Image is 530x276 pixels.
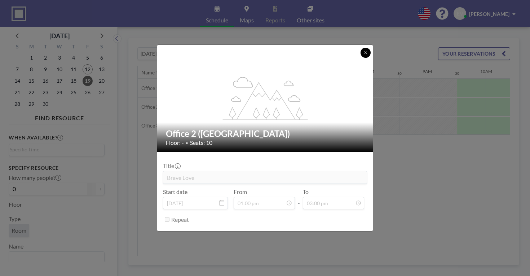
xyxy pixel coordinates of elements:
h2: Office 2 ([GEOGRAPHIC_DATA]) [166,128,365,139]
span: • [186,140,188,146]
label: From [234,188,247,195]
label: Repeat [171,216,189,223]
span: Seats: 10 [190,139,212,146]
span: - [298,191,300,207]
g: flex-grow: 1.2; [223,76,308,120]
span: Floor: - [166,139,184,146]
label: Start date [163,188,187,195]
input: (No title) [163,171,367,184]
label: Title [163,162,180,169]
label: To [303,188,309,195]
